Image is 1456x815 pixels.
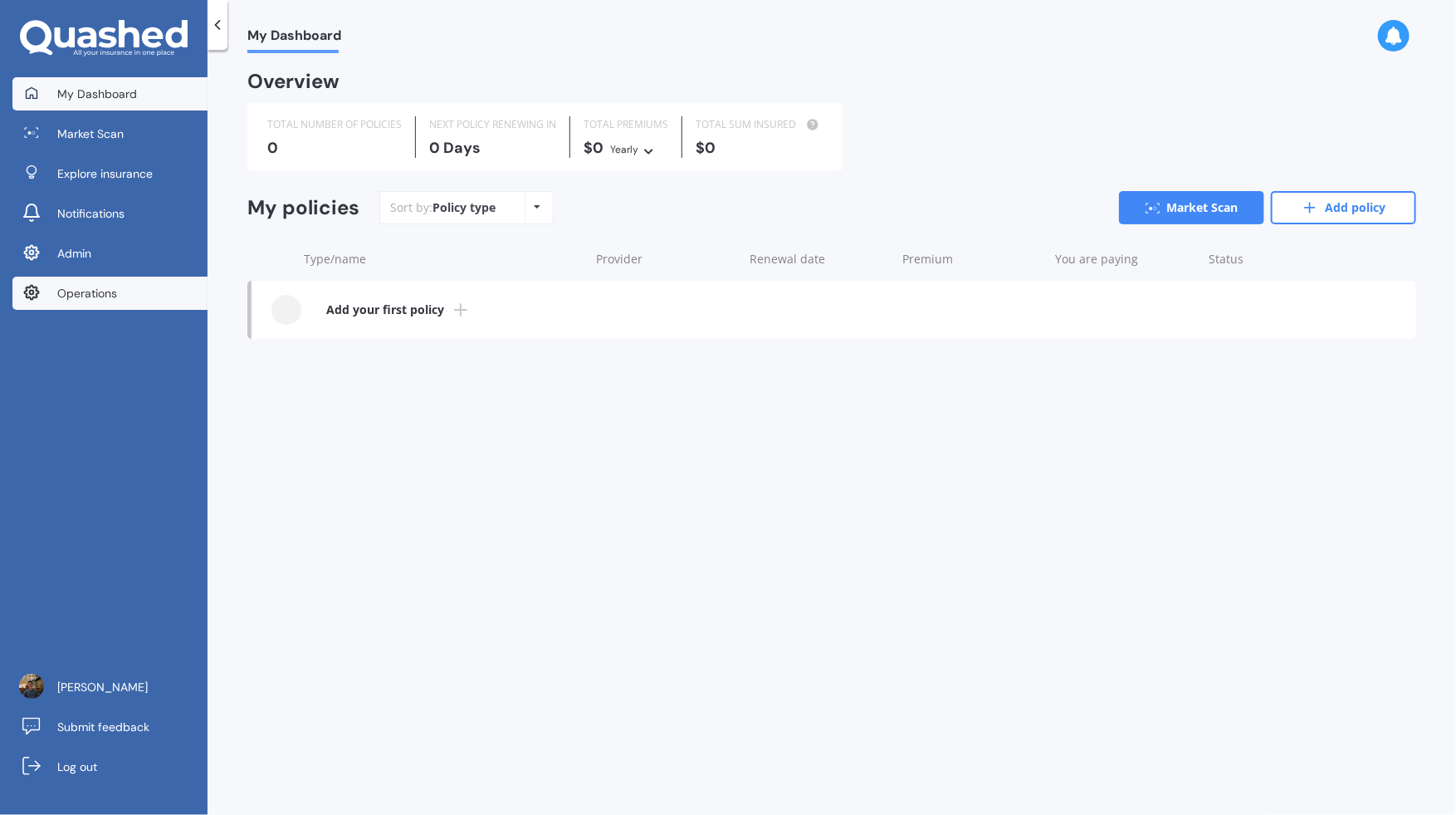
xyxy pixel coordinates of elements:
a: Log out [12,750,208,783]
div: Renewal date [750,251,889,268]
a: Add your first policy [252,281,1416,339]
span: My Dashboard [247,27,341,50]
span: Admin [57,245,91,262]
span: Market Scan [57,125,124,142]
a: Market Scan [12,117,208,150]
span: [PERSON_NAME] [57,679,148,695]
div: Sort by: [390,199,496,216]
span: Operations [57,285,117,302]
a: Add policy [1271,191,1416,224]
div: $0 [696,140,823,156]
div: Type/name [304,251,584,268]
span: Explore insurance [57,165,153,182]
div: Yearly [610,141,638,158]
div: My policies [247,196,359,220]
div: NEXT POLICY RENEWING IN [429,116,556,133]
a: Operations [12,277,208,310]
span: Notifications [57,205,125,222]
span: Submit feedback [57,719,149,735]
div: TOTAL SUM INSURED [696,116,823,133]
div: TOTAL PREMIUMS [584,116,668,133]
div: Status [1209,251,1333,268]
a: Market Scan [1119,191,1264,224]
div: $0 [584,140,668,158]
div: Overview [247,73,340,90]
span: Log out [57,759,97,775]
div: 0 [267,140,402,156]
span: My Dashboard [57,86,137,102]
div: Provider [597,251,736,268]
div: You are paying [1056,251,1195,268]
div: Policy type [432,199,496,216]
a: [PERSON_NAME] [12,670,208,704]
img: ACg8ocJLa-csUtcL-80ItbA20QSwDJeqfJvWfn8fgM9RBEIPTcSLDHdf=s96-c [19,674,44,699]
a: Notifications [12,197,208,230]
div: Premium [902,251,1042,268]
a: Explore insurance [12,157,208,190]
div: 0 Days [429,140,556,156]
b: Add your first policy [326,302,444,318]
a: My Dashboard [12,77,208,110]
a: Admin [12,237,208,270]
div: TOTAL NUMBER OF POLICIES [267,116,402,133]
a: Submit feedback [12,710,208,744]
